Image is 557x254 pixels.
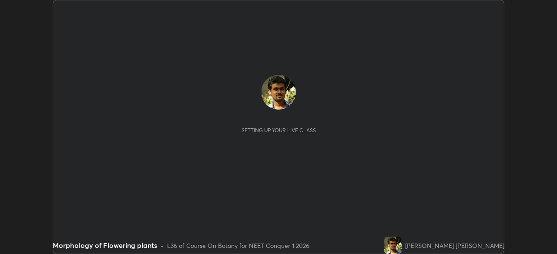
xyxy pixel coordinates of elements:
img: 3 [261,75,296,110]
div: Morphology of Flowering plants [53,240,157,251]
div: L36 of Course On Botany for NEET Conquer 1 2026 [167,241,309,250]
div: • [161,241,164,250]
img: 3 [384,237,402,254]
div: Setting up your live class [242,127,316,134]
div: [PERSON_NAME] [PERSON_NAME] [405,241,504,250]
